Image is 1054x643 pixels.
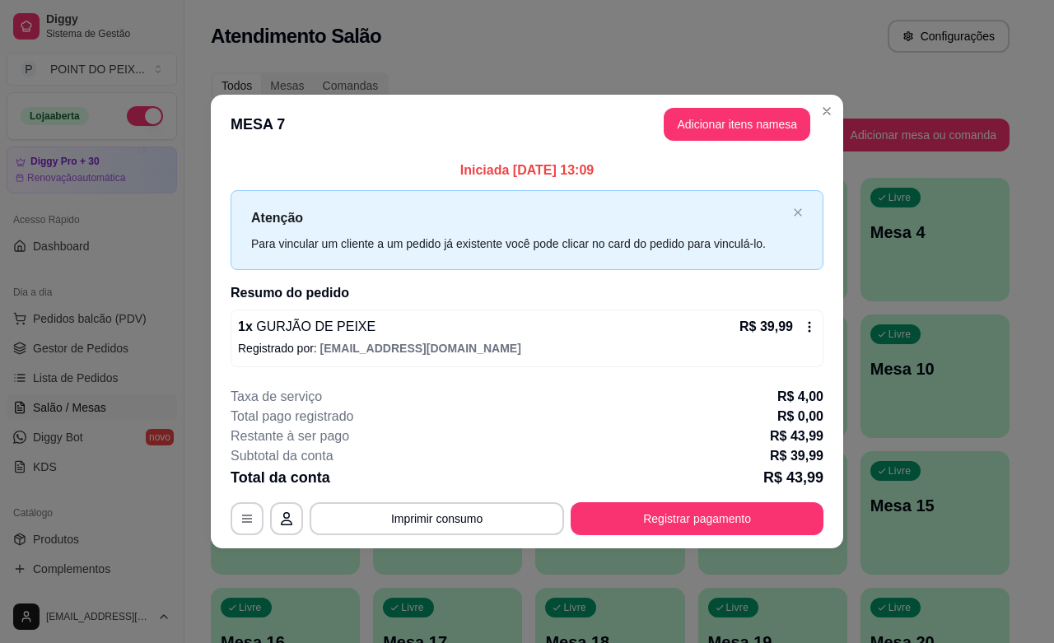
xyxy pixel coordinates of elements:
span: [EMAIL_ADDRESS][DOMAIN_NAME] [320,342,521,355]
p: R$ 43,99 [770,426,823,446]
header: MESA 7 [211,95,843,154]
p: R$ 43,99 [763,466,823,489]
p: Total da conta [231,466,330,489]
button: Registrar pagamento [571,502,823,535]
p: R$ 0,00 [777,407,823,426]
p: Registrado por: [238,340,816,356]
span: GURJÃO DE PEIXE [253,319,375,333]
p: Taxa de serviço [231,387,322,407]
p: Atenção [251,207,786,228]
p: 1 x [238,317,375,337]
div: Para vincular um cliente a um pedido já existente você pode clicar no card do pedido para vinculá... [251,235,786,253]
h2: Resumo do pedido [231,283,823,303]
p: Restante à ser pago [231,426,349,446]
p: R$ 39,99 [739,317,793,337]
button: close [793,207,803,218]
p: Subtotal da conta [231,446,333,466]
p: Iniciada [DATE] 13:09 [231,161,823,180]
span: close [793,207,803,217]
button: Adicionar itens namesa [664,108,810,141]
p: R$ 39,99 [770,446,823,466]
p: R$ 4,00 [777,387,823,407]
p: Total pago registrado [231,407,353,426]
button: Imprimir consumo [310,502,564,535]
button: Close [814,98,840,124]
